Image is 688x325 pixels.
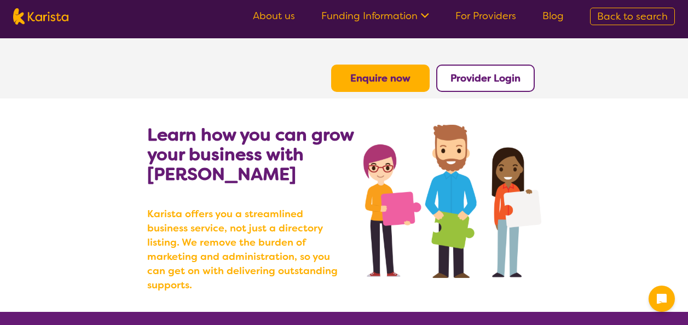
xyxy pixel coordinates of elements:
img: Karista logo [13,8,68,25]
b: Learn how you can grow your business with [PERSON_NAME] [147,123,354,185]
img: grow your business with Karista [363,125,541,278]
a: Blog [542,9,564,22]
span: Back to search [597,10,668,23]
a: Funding Information [321,9,429,22]
a: Enquire now [350,72,411,85]
a: For Providers [455,9,516,22]
button: Provider Login [436,65,535,92]
button: Enquire now [331,65,430,92]
a: About us [253,9,295,22]
b: Karista offers you a streamlined business service, not just a directory listing. We remove the bu... [147,207,344,292]
a: Back to search [590,8,675,25]
a: Provider Login [450,72,521,85]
